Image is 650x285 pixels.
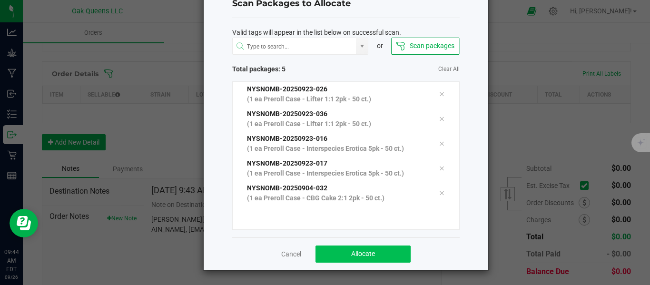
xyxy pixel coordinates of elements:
[432,113,452,125] div: Remove tag
[391,38,459,55] button: Scan packages
[232,28,401,38] span: Valid tags will appear in the list below on successful scan.
[247,94,425,104] p: (1 ea Preroll Case - Lifter 1:1 2pk - 50 ct.)
[232,64,346,74] span: Total packages: 5
[438,65,460,73] a: Clear All
[432,88,452,100] div: Remove tag
[281,249,301,259] a: Cancel
[432,138,452,149] div: Remove tag
[315,246,411,263] button: Allocate
[247,135,327,142] span: NYSNOMB-20250923-016
[247,184,327,192] span: NYSNOMB-20250904-032
[10,209,38,237] iframe: Resource center
[247,119,425,129] p: (1 ea Preroll Case - Lifter 1:1 2pk - 50 ct.)
[432,187,452,199] div: Remove tag
[247,110,327,118] span: NYSNOMB-20250923-036
[247,193,425,203] p: (1 ea Preroll Case - CBG Cake 2:1 2pk - 50 ct.)
[247,159,327,167] span: NYSNOMB-20250923-017
[368,41,391,51] div: or
[247,168,425,178] p: (1 ea Preroll Case - Interspecies Erotica 5pk - 50 ct.)
[432,163,452,174] div: Remove tag
[247,85,327,93] span: NYSNOMB-20250923-026
[351,250,375,257] span: Allocate
[247,144,425,154] p: (1 ea Preroll Case - Interspecies Erotica 5pk - 50 ct.)
[233,38,356,55] input: NO DATA FOUND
